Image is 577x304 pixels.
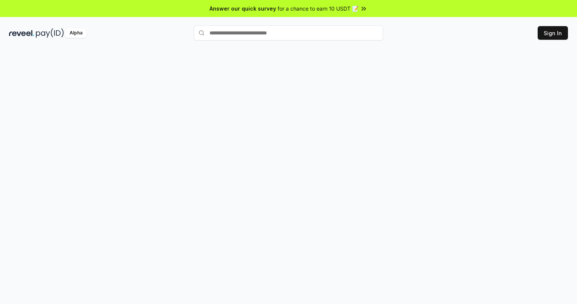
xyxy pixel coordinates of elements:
span: for a chance to earn 10 USDT 📝 [278,5,358,12]
img: pay_id [36,28,64,38]
span: Answer our quick survey [209,5,276,12]
img: reveel_dark [9,28,34,38]
button: Sign In [538,26,568,40]
div: Alpha [65,28,87,38]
